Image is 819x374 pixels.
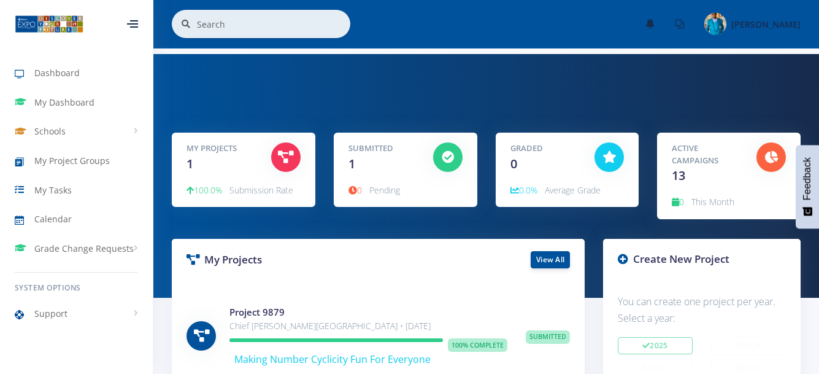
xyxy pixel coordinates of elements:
[34,212,72,225] span: Calendar
[531,251,570,268] a: View All
[618,337,693,354] button: 2025
[34,125,66,138] span: Schools
[186,184,222,196] span: 100.0%
[731,18,801,30] span: [PERSON_NAME]
[348,155,355,172] span: 1
[526,330,570,344] span: Submitted
[234,353,431,366] span: Making Number Cyclicity Fun For Everyone
[672,196,684,208] span: 0
[704,13,726,35] img: Image placeholder
[34,96,94,109] span: My Dashboard
[15,282,138,294] h6: System Options
[796,145,819,228] button: Feedback - Show survey
[510,142,577,155] h5: Graded
[34,154,110,167] span: My Project Groups
[186,155,193,172] span: 1
[348,142,415,155] h5: Submitted
[711,337,786,354] button: 2024
[618,251,786,267] h3: Create New Project
[545,184,601,196] span: Average Grade
[448,338,507,352] span: 100% Complete
[510,184,537,196] span: 0.0%
[694,10,801,37] a: Image placeholder [PERSON_NAME]
[229,319,507,333] p: Chief [PERSON_NAME][GEOGRAPHIC_DATA] • [DATE]
[618,294,786,327] p: You can create one project per year. Select a year:
[186,252,369,268] h3: My Projects
[197,10,350,38] input: Search
[802,157,813,200] span: Feedback
[672,167,685,184] span: 13
[15,14,83,34] img: ...
[229,306,285,318] a: Project 9879
[510,155,517,172] span: 0
[34,242,134,255] span: Grade Change Requests
[672,142,738,166] h5: Active Campaigns
[229,184,293,196] span: Submission Rate
[369,184,400,196] span: Pending
[34,307,67,320] span: Support
[348,184,362,196] span: 0
[186,142,253,155] h5: My Projects
[34,66,80,79] span: Dashboard
[34,184,72,197] span: My Tasks
[691,196,734,208] span: This Month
